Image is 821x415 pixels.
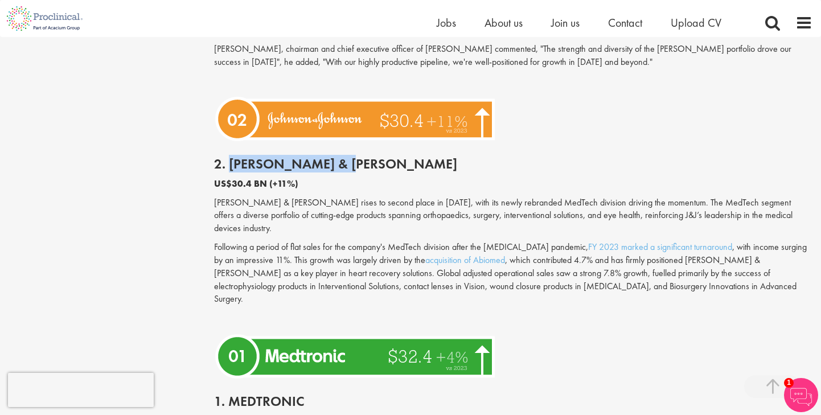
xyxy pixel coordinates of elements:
iframe: reCAPTCHA [8,373,154,407]
span: 1 [784,378,794,388]
a: Upload CV [671,15,721,30]
p: Following a period of flat sales for the company's MedTech division after the [MEDICAL_DATA] pand... [214,241,813,306]
p: [PERSON_NAME], chairman and chief executive officer of [PERSON_NAME] commented, "The strength and... [214,43,813,69]
b: US$30.4 BN (+11%) [214,178,298,190]
a: acquisition of Abiomed [425,254,505,266]
img: Chatbot [784,378,818,412]
a: Contact [608,15,642,30]
h2: 2. [PERSON_NAME] & [PERSON_NAME] [214,157,813,171]
p: [PERSON_NAME] & [PERSON_NAME] rises to second place in [DATE], with its newly rebranded MedTech d... [214,196,813,236]
h2: 1. Medtronic [214,394,813,409]
a: Jobs [437,15,456,30]
a: About us [485,15,523,30]
a: FY 2023 marked a significant turnaround [588,241,732,253]
a: Join us [551,15,580,30]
